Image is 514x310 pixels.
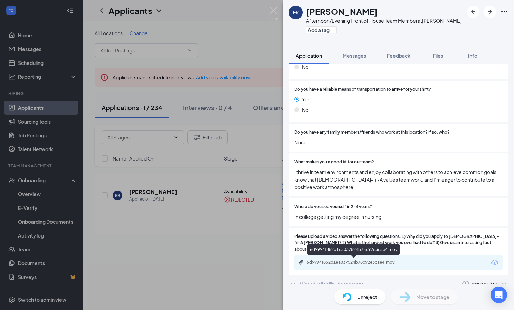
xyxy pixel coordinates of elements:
a: Paperclip6d9994f852d1ea037524b78c92e3cae4.mov [298,260,410,266]
div: Afternoon/Evening Front of House Team Member at [PERSON_NAME] [306,17,461,24]
span: Please upload a video answer the following questions. 1) Why did you apply to [DEMOGRAPHIC_DATA]-... [294,233,503,253]
span: In college getting my degree in nursing [294,213,503,221]
span: Messages [343,52,366,59]
svg: Ellipses [500,8,508,16]
svg: ChevronDown [289,280,297,288]
svg: Paperclip [298,260,304,265]
h1: [PERSON_NAME] [306,6,378,17]
button: PlusAdd a tag [306,26,337,33]
div: ER [293,9,299,16]
span: None [294,138,503,146]
span: Files [433,52,443,59]
svg: Download [491,259,499,267]
svg: ChevronDown [500,280,508,288]
span: Feedback [387,52,410,59]
span: I thrive in team environments and enjoy collaborating with others to achieve common goals. I know... [294,168,503,191]
span: Unreject [357,293,377,301]
span: Do you have a reliable means of transportation to arrive for your shift? [294,86,431,93]
div: Version 1 of 1 [472,281,497,287]
svg: Plus [331,28,335,32]
div: 6d9994f852d1ea037524b78c92e3cae4.mov [307,244,400,255]
span: What makes you a good fit for our team? [294,159,374,165]
span: No [302,63,308,71]
svg: ArrowLeftNew [469,8,477,16]
div: Open Intercom Messenger [491,287,507,303]
span: Yes [302,96,310,103]
span: Move to stage [416,293,449,301]
div: Work Availability Agreement [300,281,363,288]
div: 6d9994f852d1ea037524b78c92e3cae4.mov [307,260,403,265]
span: Where do you see yourself in 2-4 years? [294,204,372,210]
button: ArrowRight [484,6,496,18]
svg: ArrowRight [486,8,494,16]
span: Application [296,52,322,59]
span: Info [468,52,477,59]
span: No [302,106,308,114]
span: Do you have any family members/friends who work at this location? If so, who? [294,129,450,136]
button: ArrowLeftNew [467,6,479,18]
svg: Clock [461,280,470,288]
